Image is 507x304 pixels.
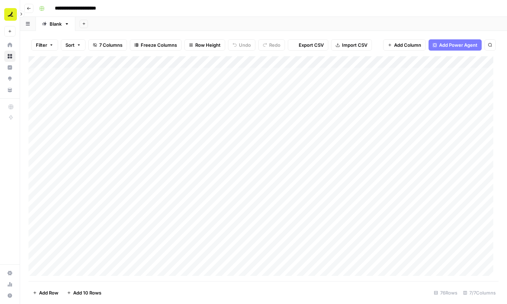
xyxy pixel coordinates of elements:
a: Browse [4,51,15,62]
span: Add Power Agent [439,41,477,48]
a: Home [4,39,15,51]
span: Import CSV [342,41,367,48]
button: Help + Support [4,290,15,301]
a: Blank [36,17,75,31]
a: Settings [4,267,15,279]
button: Redo [258,39,285,51]
button: Add 10 Rows [63,287,106,298]
span: Add Column [394,41,421,48]
button: 7 Columns [88,39,127,51]
span: Row Height [195,41,221,48]
button: Undo [228,39,255,51]
a: Opportunities [4,73,15,84]
img: Ramp Logo [4,8,17,21]
a: Usage [4,279,15,290]
button: Filter [31,39,58,51]
button: Import CSV [331,39,372,51]
button: Workspace: Ramp [4,6,15,23]
button: Add Column [383,39,426,51]
span: 7 Columns [99,41,122,48]
span: Sort [65,41,75,48]
span: Undo [239,41,251,48]
span: Export CSV [299,41,324,48]
span: Redo [269,41,280,48]
span: Add Row [39,289,58,296]
a: Insights [4,62,15,73]
div: 76 Rows [431,287,460,298]
button: Export CSV [288,39,328,51]
span: Add 10 Rows [73,289,101,296]
button: Add Power Agent [429,39,482,51]
button: Freeze Columns [130,39,182,51]
a: Your Data [4,84,15,96]
button: Sort [61,39,85,51]
span: Freeze Columns [141,41,177,48]
span: Filter [36,41,47,48]
button: Row Height [184,39,225,51]
div: 7/7 Columns [460,287,499,298]
div: Blank [50,20,62,27]
button: Add Row [28,287,63,298]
